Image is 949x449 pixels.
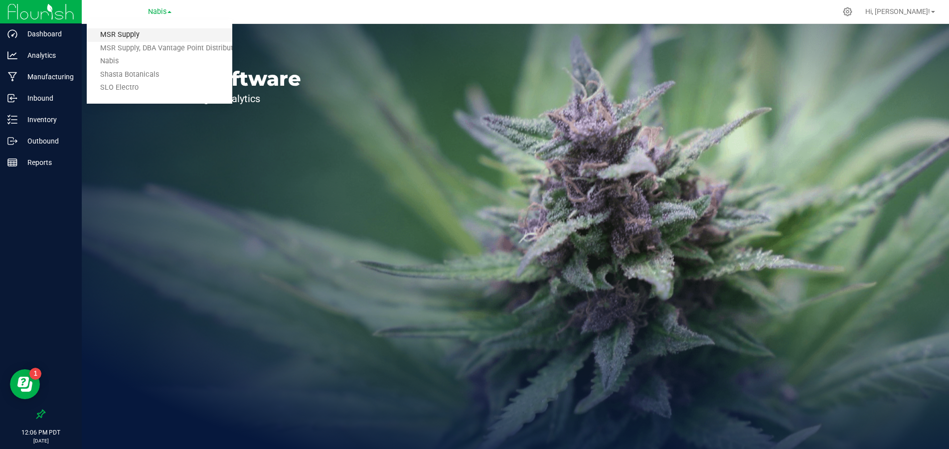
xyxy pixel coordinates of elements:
[4,437,77,445] p: [DATE]
[148,7,166,16] span: Nabis
[17,28,77,40] p: Dashboard
[36,409,46,419] label: Pin the sidebar to full width on large screens
[29,368,41,380] iframe: Resource center unread badge
[87,28,232,42] a: MSR Supply
[7,136,17,146] inline-svg: Outbound
[841,7,854,16] div: Manage settings
[87,81,232,95] a: SLO Electro
[87,68,232,82] a: Shasta Botanicals
[17,114,77,126] p: Inventory
[865,7,930,15] span: Hi, [PERSON_NAME]!
[10,369,40,399] iframe: Resource center
[17,135,77,147] p: Outbound
[7,115,17,125] inline-svg: Inventory
[7,29,17,39] inline-svg: Dashboard
[7,50,17,60] inline-svg: Analytics
[87,42,232,55] a: MSR Supply, DBA Vantage Point Distribution
[112,94,301,104] p: Seed-to-Sale Tracking & Analytics
[17,156,77,168] p: Reports
[7,72,17,82] inline-svg: Manufacturing
[7,157,17,167] inline-svg: Reports
[17,92,77,104] p: Inbound
[4,428,77,437] p: 12:06 PM PDT
[7,93,17,103] inline-svg: Inbound
[17,49,77,61] p: Analytics
[87,55,232,68] a: Nabis
[17,71,77,83] p: Manufacturing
